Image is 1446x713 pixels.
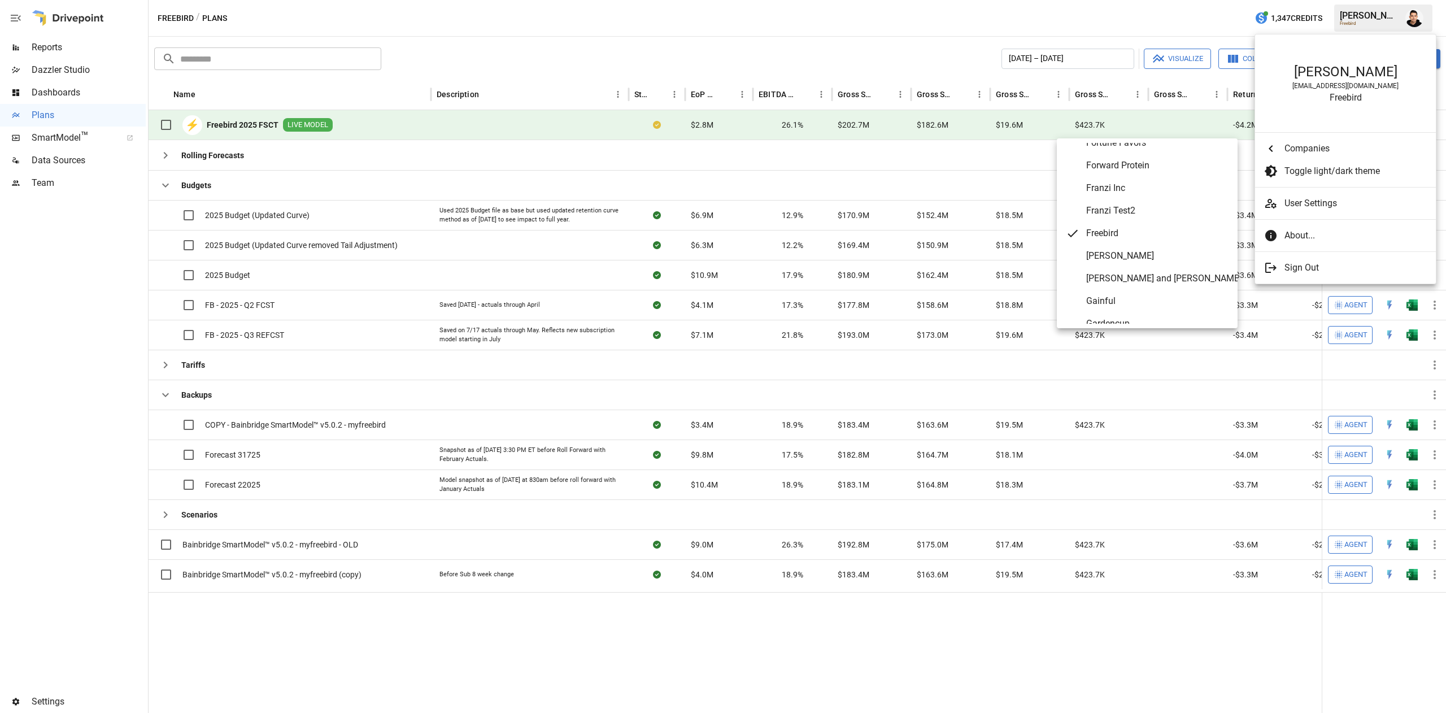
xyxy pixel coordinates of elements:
span: Franzi Test2 [1086,204,1229,218]
span: Franzi Inc [1086,181,1229,195]
span: Companies [1284,142,1427,155]
span: [PERSON_NAME] and [PERSON_NAME] [1086,272,1229,285]
span: Fortune Favors [1086,136,1229,150]
span: [PERSON_NAME] [1086,249,1229,263]
div: [PERSON_NAME] [1266,64,1425,80]
span: About... [1284,229,1427,242]
span: Gainful [1086,294,1229,308]
span: User Settings [1284,197,1427,210]
span: Sign Out [1284,261,1427,275]
span: Toggle light/dark theme [1284,164,1427,178]
div: [EMAIL_ADDRESS][DOMAIN_NAME] [1266,82,1425,90]
div: Freebird [1266,92,1425,103]
span: Gardencup [1086,317,1229,331]
span: Forward Protein [1086,159,1229,172]
span: Freebird [1086,227,1229,240]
